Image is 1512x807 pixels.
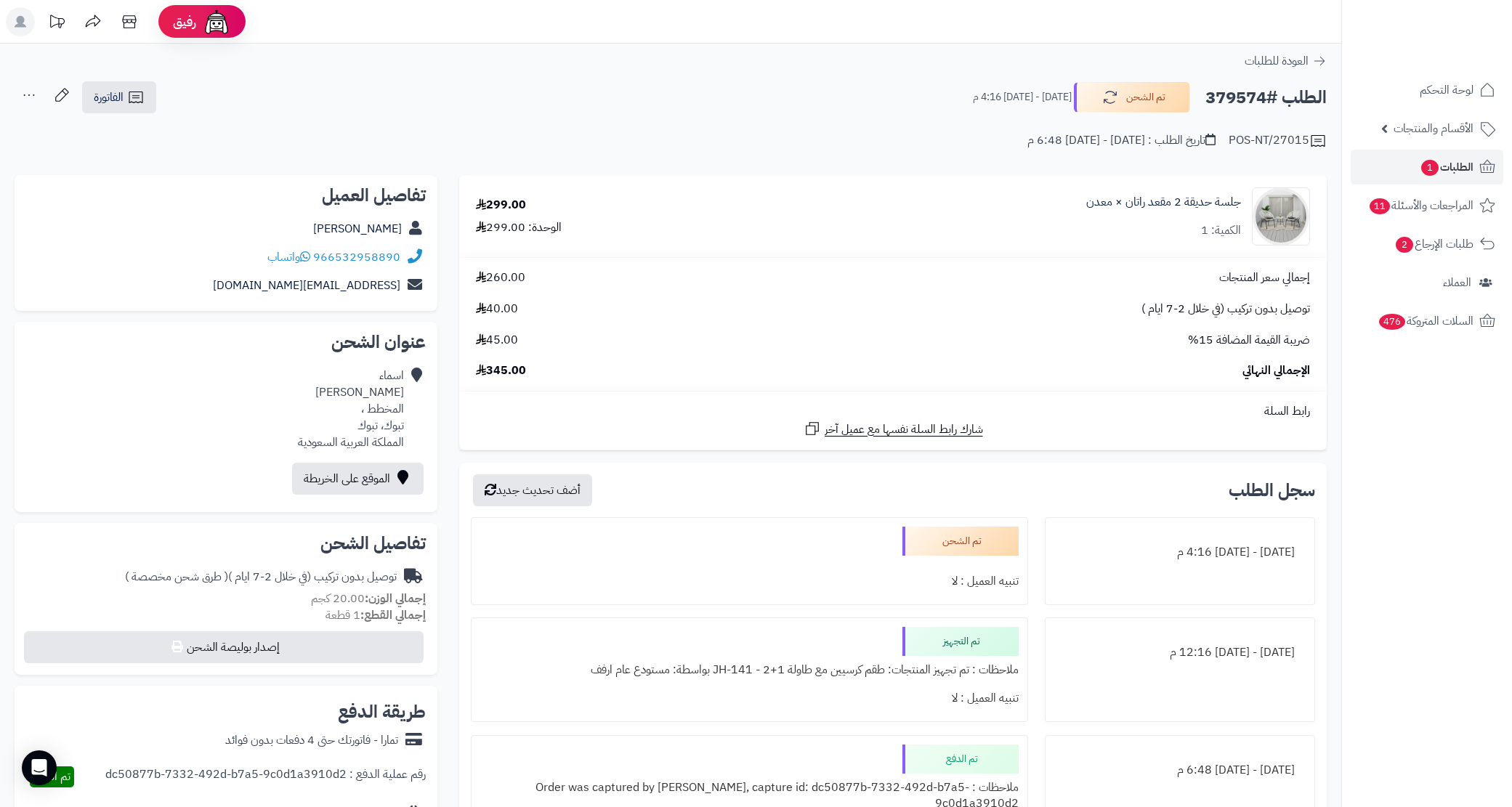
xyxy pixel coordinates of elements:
a: شارك رابط السلة نفسها مع عميل آخر [804,420,983,438]
a: المراجعات والأسئلة11 [1351,188,1503,223]
a: الموقع على الخريطة [292,463,424,495]
span: العملاء [1443,272,1471,293]
span: توصيل بدون تركيب (في خلال 2-7 ايام ) [1141,301,1310,317]
a: لوحة التحكم [1351,73,1503,108]
span: الأقسام والمنتجات [1394,118,1473,139]
div: رابط السلة [465,403,1321,420]
span: إجمالي سعر المنتجات [1219,269,1310,286]
a: [PERSON_NAME] [313,220,402,238]
span: 260.00 [476,269,525,286]
small: 1 قطعة [326,607,426,624]
small: 20.00 كجم [311,590,426,607]
a: [EMAIL_ADDRESS][DOMAIN_NAME] [213,277,400,294]
a: طلبات الإرجاع2 [1351,227,1503,261]
h2: عنوان الشحن [26,333,426,351]
a: السلات المتروكة476 [1351,304,1503,338]
div: رقم عملية الدفع : dc50877b-7332-492d-b7a5-9c0d1a3910d2 [105,766,426,787]
h2: تفاصيل الشحن [26,535,426,552]
span: ( طرق شحن مخصصة ) [125,568,228,585]
a: العملاء [1351,265,1503,300]
h3: سجل الطلب [1229,482,1315,499]
div: تنبيه العميل : لا [480,684,1019,713]
button: أضف تحديث جديد [473,474,592,506]
a: الفاتورة [82,81,156,113]
span: 1 [1420,159,1439,177]
img: 1754463172-110124010025-90x90.jpg [1253,187,1309,246]
span: العودة للطلبات [1245,52,1309,70]
h2: طريقة الدفع [338,703,426,721]
a: واتساب [267,248,310,266]
span: المراجعات والأسئلة [1368,195,1473,216]
div: توصيل بدون تركيب (في خلال 2-7 ايام ) [125,569,397,585]
span: 2 [1395,236,1414,254]
span: 11 [1369,198,1391,215]
span: شارك رابط السلة نفسها مع عميل آخر [825,421,983,438]
a: تحديثات المنصة [39,7,75,40]
span: الطلبات [1420,157,1473,177]
h2: الطلب #379574 [1205,83,1327,113]
div: POS-NT/27015 [1229,132,1327,150]
span: 345.00 [476,362,526,379]
div: اسماء [PERSON_NAME] المخطط ، تبوك، تبوك المملكة العربية السعودية [298,368,404,450]
strong: إجمالي الوزن: [365,590,426,607]
div: [DATE] - [DATE] 6:48 م [1054,756,1306,784]
h2: تفاصيل العميل [26,187,426,204]
a: الطلبات1 [1351,150,1503,184]
span: طلبات الإرجاع [1394,234,1473,254]
span: السلات المتروكة [1378,311,1473,331]
div: تم التجهيز [902,627,1019,656]
strong: إجمالي القطع: [360,607,426,624]
span: 476 [1378,313,1406,330]
a: العودة للطلبات [1245,52,1327,70]
div: [DATE] - [DATE] 4:16 م [1054,538,1306,567]
div: الكمية: 1 [1201,222,1241,239]
span: لوحة التحكم [1420,80,1473,100]
button: تم الشحن [1074,82,1190,113]
img: ai-face.png [202,7,231,36]
div: الوحدة: 299.00 [476,219,562,236]
div: تم الدفع [902,745,1019,774]
div: تنبيه العميل : لا [480,567,1019,596]
span: الفاتورة [94,89,124,106]
div: ملاحظات : تم تجهيز المنتجات: طقم كرسيين مع طاولة 1+2 - JH-141 بواسطة: مستودع عام ارفف [480,656,1019,684]
a: جلسة حديقة 2 مقعد راتان × معدن [1086,194,1241,211]
span: رفيق [173,13,196,31]
a: 966532958890 [313,248,400,266]
img: logo-2.png [1413,25,1498,55]
div: [DATE] - [DATE] 12:16 م [1054,638,1306,667]
div: تمارا - فاتورتك حتى 4 دفعات بدون فوائد [225,732,398,749]
button: إصدار بوليصة الشحن [24,631,424,663]
div: 299.00 [476,197,526,214]
div: تم الشحن [902,527,1019,556]
span: ضريبة القيمة المضافة 15% [1188,332,1310,349]
div: Open Intercom Messenger [22,750,57,785]
span: 40.00 [476,301,518,317]
small: [DATE] - [DATE] 4:16 م [973,90,1072,105]
span: 45.00 [476,332,518,349]
span: الإجمالي النهائي [1242,362,1310,379]
div: تاريخ الطلب : [DATE] - [DATE] 6:48 م [1027,132,1216,149]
